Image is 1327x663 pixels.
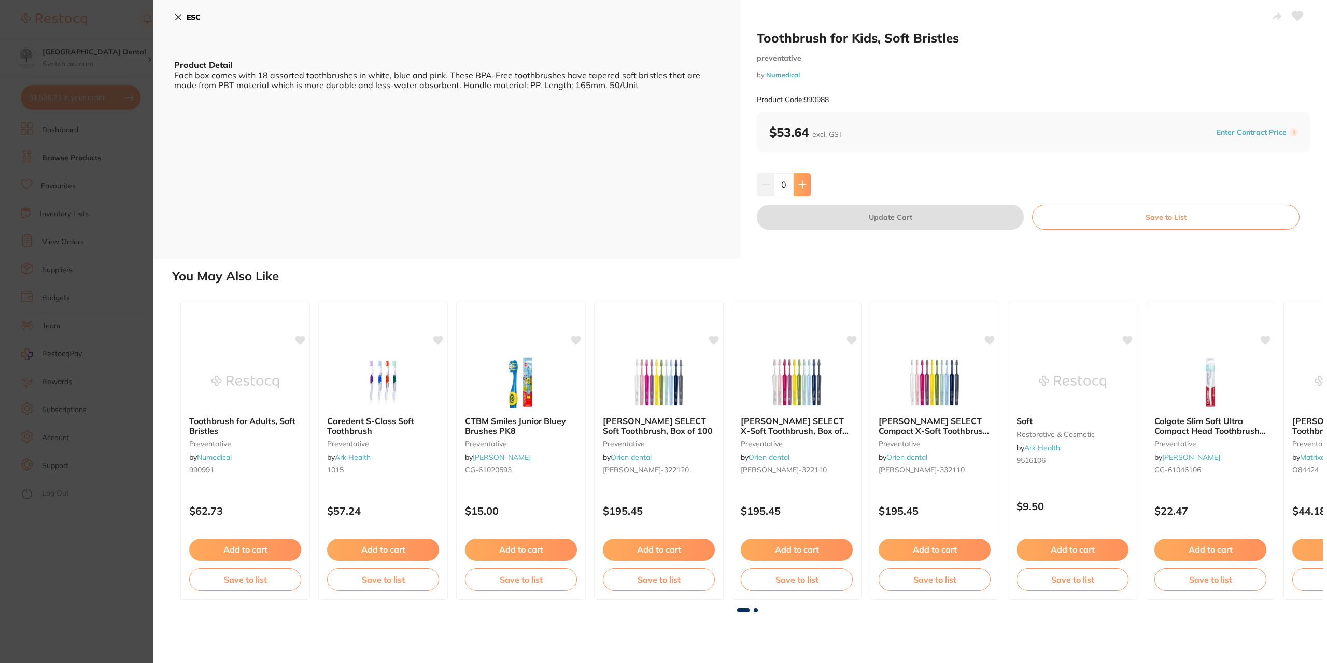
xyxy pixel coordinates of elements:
button: Add to cart [1017,539,1128,560]
a: Ark Health [335,453,371,462]
small: CG-61020593 [465,465,577,474]
span: by [603,453,652,462]
span: by [1154,453,1220,462]
img: Soft [1039,356,1106,408]
p: $9.50 [1017,500,1128,512]
span: by [879,453,927,462]
p: $57.24 [327,505,439,517]
button: Save to list [189,568,301,591]
p: $22.47 [1154,505,1266,517]
small: preventative [757,54,1310,63]
img: TePe SELECT Compact X-Soft Toothbrush, Bag of 100 [901,356,968,408]
img: Toothbrush for Adults, Soft Bristles [211,356,279,408]
a: [PERSON_NAME] [473,453,531,462]
small: CG-61046106 [1154,465,1266,474]
small: restorative & cosmetic [1017,430,1128,439]
p: $195.45 [879,505,991,517]
b: ESC [187,12,201,22]
small: preventative [741,440,853,448]
button: Add to cart [189,539,301,560]
button: Add to cart [741,539,853,560]
h2: You May Also Like [172,269,1323,284]
b: TePe SELECT X-Soft Toothbrush, Box of 100 [741,416,853,435]
button: Add to cart [327,539,439,560]
img: Caredent S-Class Soft Toothbrush [349,356,417,408]
button: Save to list [327,568,439,591]
a: [PERSON_NAME] [1162,453,1220,462]
p: $15.00 [465,505,577,517]
button: Save to list [741,568,853,591]
a: Ark Health [1024,443,1060,453]
button: Save to list [1154,568,1266,591]
button: Add to cart [1154,539,1266,560]
a: Orien dental [611,453,652,462]
small: [PERSON_NAME]-322120 [603,465,715,474]
button: Save to list [879,568,991,591]
button: Save to List [1032,205,1300,230]
b: Soft [1017,416,1128,426]
p: $195.45 [603,505,715,517]
small: [PERSON_NAME]-322110 [741,465,853,474]
small: preventative [327,440,439,448]
img: TePe SELECT X-Soft Toothbrush, Box of 100 [763,356,830,408]
small: 990991 [189,465,301,474]
b: Toothbrush for Adults, Soft Bristles [189,416,301,435]
small: preventative [465,440,577,448]
span: by [741,453,789,462]
b: Colgate Slim Soft Ultra Compact Head Toothbrush x 12 [1154,416,1266,435]
div: Each box comes with 18 assorted toothbrushes in white, blue and pink. These BPA-Free toothbrushes... [174,70,719,90]
b: CTBM Smiles Junior Bluey Brushes PK8 [465,416,577,435]
small: preventative [1154,440,1266,448]
p: $62.73 [189,505,301,517]
small: preventative [879,440,991,448]
img: TePe SELECT Soft Toothbrush, Box of 100 [625,356,693,408]
button: Update Cart [757,205,1024,230]
small: preventative [603,440,715,448]
span: by [1017,443,1060,453]
p: $195.45 [741,505,853,517]
b: Caredent S-Class Soft Toothbrush [327,416,439,435]
button: Save to list [1017,568,1128,591]
small: [PERSON_NAME]-332110 [879,465,991,474]
small: preventative [189,440,301,448]
span: excl. GST [812,130,843,139]
b: TePe SELECT Soft Toothbrush, Box of 100 [603,416,715,435]
button: Add to cart [603,539,715,560]
b: $53.64 [769,124,843,140]
a: Orien dental [886,453,927,462]
span: by [465,453,531,462]
b: Product Detail [174,60,232,70]
span: by [327,453,371,462]
button: Add to cart [465,539,577,560]
a: Numedical [766,70,800,79]
h2: Toothbrush for Kids, Soft Bristles [757,30,1310,46]
span: by [189,453,232,462]
b: TePe SELECT Compact X-Soft Toothbrush, Bag of 100 [879,416,991,435]
a: Orien dental [749,453,789,462]
button: Save to list [603,568,715,591]
small: by [757,71,1310,79]
label: i [1290,128,1298,136]
a: Numedical [197,453,232,462]
button: ESC [174,8,201,26]
small: 9516106 [1017,456,1128,464]
small: Product Code: 990988 [757,95,829,104]
small: 1015 [327,465,439,474]
button: Enter Contract Price [1213,128,1290,137]
img: Colgate Slim Soft Ultra Compact Head Toothbrush x 12 [1177,356,1244,408]
img: CTBM Smiles Junior Bluey Brushes PK8 [487,356,555,408]
button: Save to list [465,568,577,591]
button: Add to cart [879,539,991,560]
